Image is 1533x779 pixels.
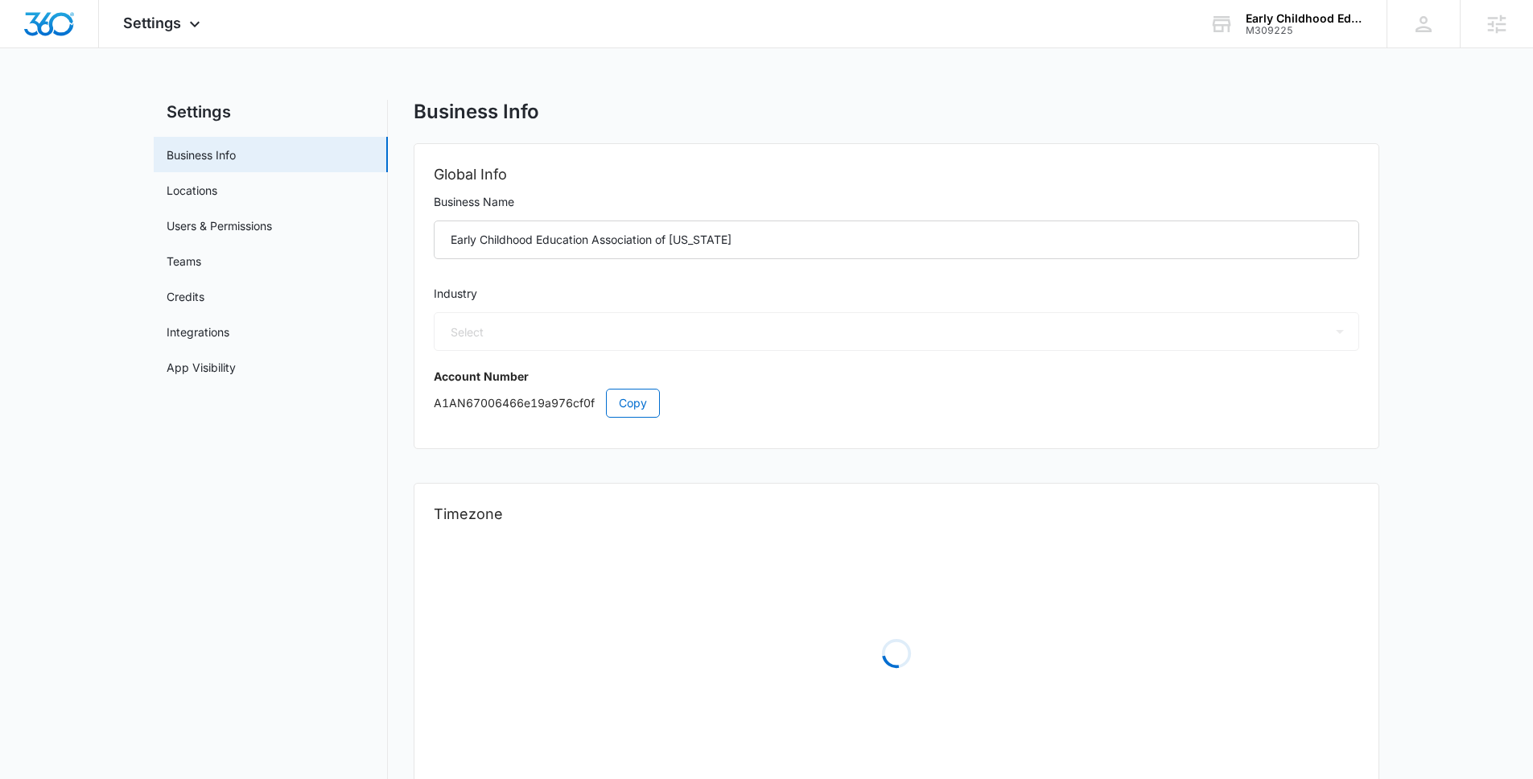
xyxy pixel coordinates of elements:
label: Industry [434,285,1359,303]
span: Settings [123,14,181,31]
h1: Business Info [414,100,539,124]
div: account id [1246,25,1363,36]
a: Business Info [167,146,236,163]
strong: Account Number [434,369,529,383]
a: Locations [167,182,217,199]
h2: Global Info [434,163,1359,186]
a: Credits [167,288,204,305]
a: Users & Permissions [167,217,272,234]
p: A1AN67006466e19a976cf0f [434,389,1359,418]
h2: Settings [154,100,388,124]
a: Integrations [167,324,229,340]
a: Teams [167,253,201,270]
div: account name [1246,12,1363,25]
label: Business Name [434,193,1359,211]
a: App Visibility [167,359,236,376]
h2: Timezone [434,503,1359,526]
span: Copy [619,394,647,412]
button: Copy [606,389,660,418]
